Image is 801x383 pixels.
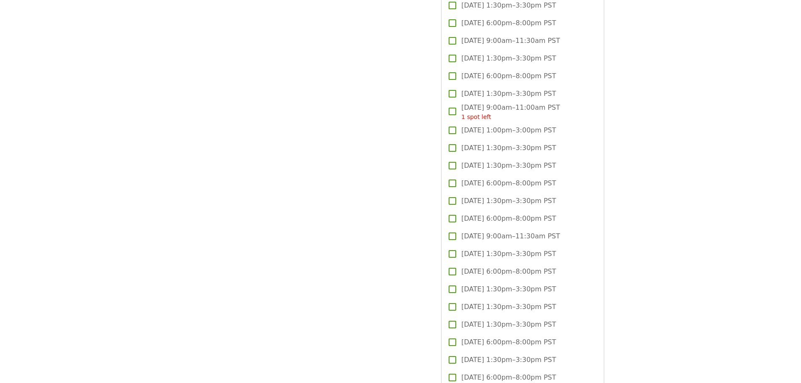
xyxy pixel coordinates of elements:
[461,161,556,171] span: [DATE] 1:30pm–3:30pm PST
[461,53,556,63] span: [DATE] 1:30pm–3:30pm PST
[461,18,556,28] span: [DATE] 6:00pm–8:00pm PST
[461,114,491,120] span: 1 spot left
[461,284,556,294] span: [DATE] 1:30pm–3:30pm PST
[461,267,556,277] span: [DATE] 6:00pm–8:00pm PST
[461,249,556,259] span: [DATE] 1:30pm–3:30pm PST
[461,337,556,347] span: [DATE] 6:00pm–8:00pm PST
[461,36,560,46] span: [DATE] 9:00am–11:30am PST
[461,178,556,188] span: [DATE] 6:00pm–8:00pm PST
[461,372,556,383] span: [DATE] 6:00pm–8:00pm PST
[461,103,560,122] span: [DATE] 9:00am–11:00am PST
[461,214,556,224] span: [DATE] 6:00pm–8:00pm PST
[461,71,556,81] span: [DATE] 6:00pm–8:00pm PST
[461,302,556,312] span: [DATE] 1:30pm–3:30pm PST
[461,89,556,99] span: [DATE] 1:30pm–3:30pm PST
[461,196,556,206] span: [DATE] 1:30pm–3:30pm PST
[461,355,556,365] span: [DATE] 1:30pm–3:30pm PST
[461,143,556,153] span: [DATE] 1:30pm–3:30pm PST
[461,125,556,135] span: [DATE] 1:00pm–3:00pm PST
[461,231,560,241] span: [DATE] 9:00am–11:30am PST
[461,320,556,330] span: [DATE] 1:30pm–3:30pm PST
[461,0,556,11] span: [DATE] 1:30pm–3:30pm PST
